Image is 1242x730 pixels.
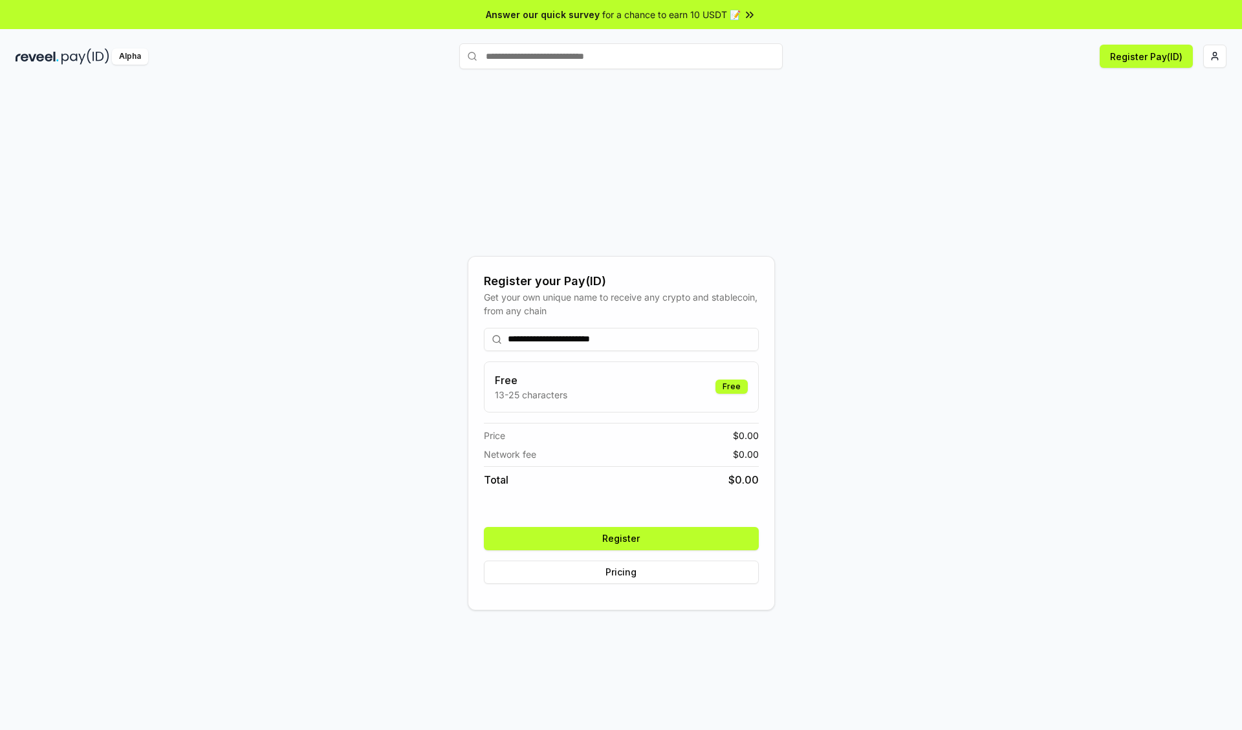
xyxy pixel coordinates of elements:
[728,472,759,488] span: $ 0.00
[602,8,741,21] span: for a chance to earn 10 USDT 📝
[484,447,536,461] span: Network fee
[484,429,505,442] span: Price
[61,48,109,65] img: pay_id
[486,8,600,21] span: Answer our quick survey
[715,380,748,394] div: Free
[484,272,759,290] div: Register your Pay(ID)
[495,388,567,402] p: 13-25 characters
[112,48,148,65] div: Alpha
[484,290,759,317] div: Get your own unique name to receive any crypto and stablecoin, from any chain
[16,48,59,65] img: reveel_dark
[484,527,759,550] button: Register
[484,472,508,488] span: Total
[733,447,759,461] span: $ 0.00
[484,561,759,584] button: Pricing
[1100,45,1193,68] button: Register Pay(ID)
[495,372,567,388] h3: Free
[733,429,759,442] span: $ 0.00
